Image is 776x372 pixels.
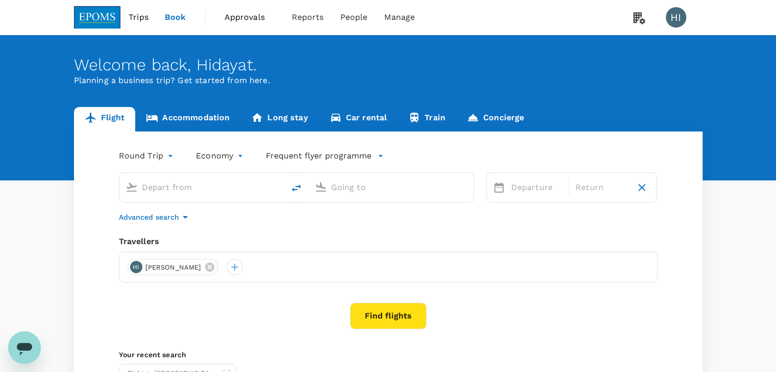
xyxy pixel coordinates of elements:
div: Economy [196,148,245,164]
button: Open [466,186,468,188]
span: [PERSON_NAME] [139,262,208,273]
button: Advanced search [119,211,191,223]
p: Advanced search [119,212,179,222]
p: Your recent search [119,350,658,360]
div: Travellers [119,235,658,248]
button: Find flights [350,303,427,329]
p: Return [575,181,627,194]
div: HI[PERSON_NAME] [128,259,219,275]
iframe: Button to launch messaging window [8,331,41,364]
button: Open [277,186,279,188]
div: HI [130,261,142,273]
p: Frequent flyer programme [266,150,371,162]
a: Accommodation [135,107,240,131]
a: Flight [74,107,136,131]
button: Frequent flyer programme [266,150,384,162]
div: Round Trip [119,148,176,164]
div: Welcome back , Hidayat . [74,56,703,74]
p: Departure [511,181,563,194]
a: Long stay [240,107,318,131]
span: Approvals [224,11,276,23]
a: Concierge [456,107,535,131]
span: Book [165,11,186,23]
p: Planning a business trip? Get started from here. [74,74,703,87]
button: delete [284,176,309,200]
a: Train [397,107,456,131]
img: EPOMS SDN BHD [74,6,121,29]
span: Trips [129,11,148,23]
span: People [340,11,368,23]
span: Reports [292,11,324,23]
span: Manage [384,11,415,23]
div: HI [666,7,686,28]
input: Going to [331,179,452,195]
a: Car rental [319,107,398,131]
input: Depart from [142,179,263,195]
